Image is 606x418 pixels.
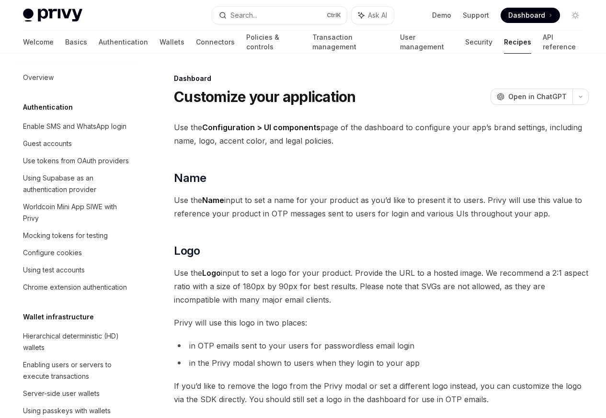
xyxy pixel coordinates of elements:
[196,31,235,54] a: Connectors
[15,244,138,261] a: Configure cookies
[174,339,589,352] li: in OTP emails sent to your users for passwordless email login
[368,11,387,20] span: Ask AI
[23,121,126,132] div: Enable SMS and WhatsApp login
[352,7,394,24] button: Ask AI
[15,198,138,227] a: Worldcoin Mini App SIWE with Privy
[174,379,589,406] span: If you’d like to remove the logo from the Privy modal or set a different logo instead, you can cu...
[202,268,221,278] strong: Logo
[504,31,531,54] a: Recipes
[174,193,589,220] span: Use the input to set a name for your product as you’d like to present it to users. Privy will use...
[15,261,138,279] a: Using test accounts
[160,31,184,54] a: Wallets
[202,123,320,132] strong: Configuration > UI components
[15,328,138,356] a: Hierarchical deterministic (HD) wallets
[15,279,138,296] a: Chrome extension authentication
[463,11,489,20] a: Support
[23,247,82,259] div: Configure cookies
[246,31,301,54] a: Policies & controls
[432,11,451,20] a: Demo
[400,31,454,54] a: User management
[174,243,200,259] span: Logo
[15,135,138,152] a: Guest accounts
[465,31,492,54] a: Security
[23,72,54,83] div: Overview
[23,102,73,113] h5: Authentication
[15,356,138,385] a: Enabling users or servers to execute transactions
[174,74,589,83] div: Dashboard
[23,282,127,293] div: Chrome extension authentication
[23,230,108,241] div: Mocking tokens for testing
[23,138,72,149] div: Guest accounts
[23,31,54,54] a: Welcome
[99,31,148,54] a: Authentication
[174,170,206,186] span: Name
[174,356,589,370] li: in the Privy modal shown to users when they login to your app
[15,69,138,86] a: Overview
[174,121,589,147] span: Use the page of the dashboard to configure your app’s brand settings, including name, logo, accen...
[23,264,85,276] div: Using test accounts
[15,385,138,402] a: Server-side user wallets
[508,11,545,20] span: Dashboard
[327,11,341,19] span: Ctrl K
[15,227,138,244] a: Mocking tokens for testing
[312,31,388,54] a: Transaction management
[174,88,356,105] h1: Customize your application
[23,155,129,167] div: Use tokens from OAuth providers
[15,152,138,169] a: Use tokens from OAuth providers
[15,118,138,135] a: Enable SMS and WhatsApp login
[23,311,94,323] h5: Wallet infrastructure
[23,405,111,417] div: Using passkeys with wallets
[568,8,583,23] button: Toggle dark mode
[65,31,87,54] a: Basics
[212,7,347,24] button: Search...CtrlK
[508,92,567,102] span: Open in ChatGPT
[174,266,589,306] span: Use the input to set a logo for your product. Provide the URL to a hosted image. We recommend a 2...
[491,89,572,105] button: Open in ChatGPT
[202,195,224,205] strong: Name
[501,8,560,23] a: Dashboard
[543,31,583,54] a: API reference
[230,10,257,21] div: Search...
[23,201,132,224] div: Worldcoin Mini App SIWE with Privy
[23,172,132,195] div: Using Supabase as an authentication provider
[23,359,132,382] div: Enabling users or servers to execute transactions
[23,330,132,353] div: Hierarchical deterministic (HD) wallets
[174,316,589,329] span: Privy will use this logo in two places:
[15,169,138,198] a: Using Supabase as an authentication provider
[23,388,100,399] div: Server-side user wallets
[23,9,82,22] img: light logo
